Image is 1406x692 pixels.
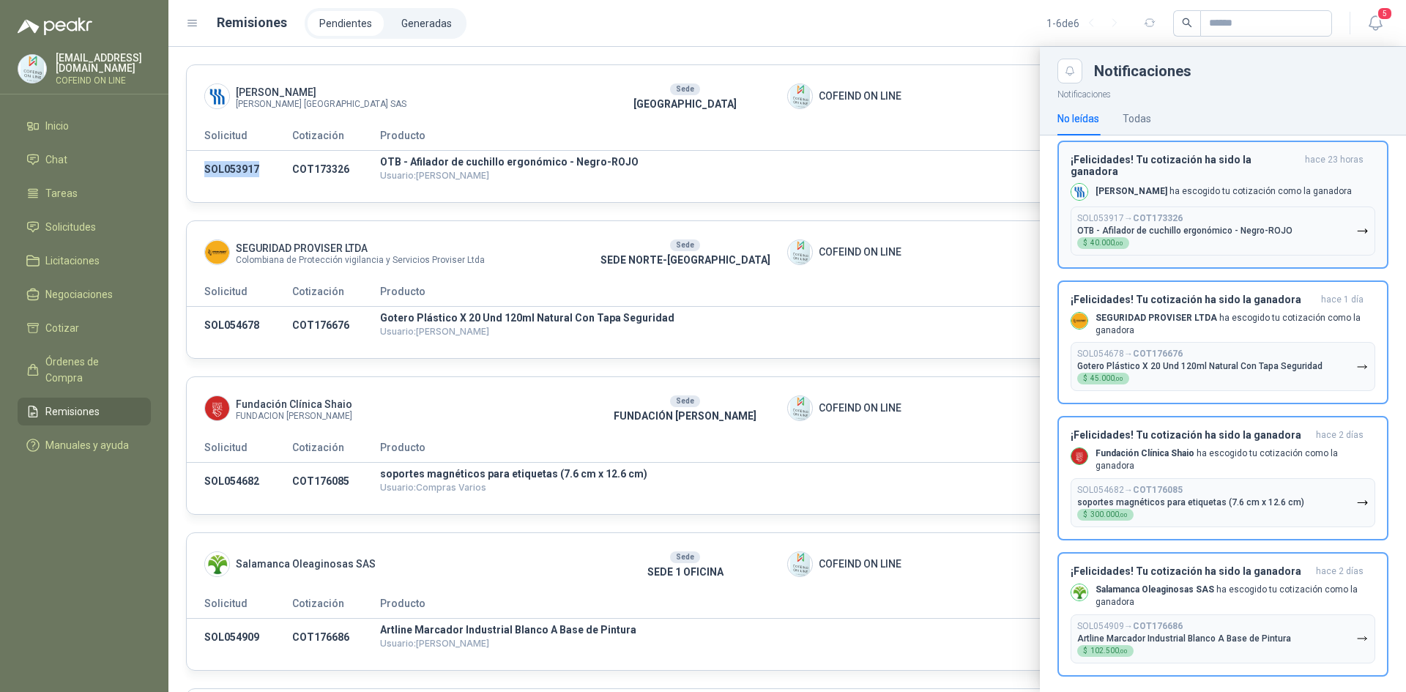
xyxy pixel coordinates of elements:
button: SOL054909→COT176686Artline Marcador Industrial Blanco A Base de Pintura$102.500,00 [1071,614,1375,663]
p: ha escogido tu cotización como la ganadora [1096,185,1352,198]
p: ha escogido tu cotización como la ganadora [1096,447,1375,472]
div: Notificaciones [1094,64,1388,78]
span: search [1182,18,1192,28]
span: 45.000 [1090,375,1123,382]
p: [EMAIL_ADDRESS][DOMAIN_NAME] [56,53,151,73]
a: Chat [18,146,151,174]
button: SOL054678→COT176676Gotero Plástico X 20 Und 120ml Natural Con Tapa Seguridad$45.000,00 [1071,342,1375,391]
b: COT176085 [1133,485,1183,495]
h3: ¡Felicidades! Tu cotización ha sido la ganadora [1071,429,1310,442]
img: Company Logo [1071,448,1087,464]
button: 5 [1362,10,1388,37]
p: SOL054909 → [1077,621,1183,632]
b: [PERSON_NAME] [1096,186,1167,196]
span: 40.000 [1090,239,1123,247]
button: SOL053917→COT173326OTB - Afilador de cuchillo ergonómico - Negro-ROJO$40.000,00 [1071,207,1375,256]
p: SOL054678 → [1077,349,1183,360]
div: Todas [1123,111,1151,127]
span: Licitaciones [45,253,100,269]
span: 102.500 [1090,647,1128,655]
span: Negociaciones [45,286,113,302]
span: ,00 [1115,376,1123,382]
span: Remisiones [45,403,100,420]
div: $ [1077,373,1129,384]
h3: ¡Felicidades! Tu cotización ha sido la ganadora [1071,154,1299,177]
h1: Remisiones [217,12,287,33]
p: COFEIND ON LINE [56,76,151,85]
span: Cotizar [45,320,79,336]
b: COT173326 [1133,213,1183,223]
p: Notificaciones [1040,83,1406,102]
b: Salamanca Oleaginosas SAS [1096,584,1214,595]
p: ha escogido tu cotización como la ganadora [1096,312,1375,337]
span: ,00 [1119,512,1128,518]
span: Órdenes de Compra [45,354,137,386]
p: SOL053917 → [1077,213,1183,224]
div: $ [1077,237,1129,249]
span: Chat [45,152,67,168]
a: Inicio [18,112,151,140]
a: Órdenes de Compra [18,348,151,392]
img: Company Logo [1071,584,1087,600]
span: Tareas [45,185,78,201]
a: Pendientes [308,11,384,36]
a: Generadas [390,11,464,36]
div: No leídas [1057,111,1099,127]
a: Solicitudes [18,213,151,241]
a: Negociaciones [18,280,151,308]
span: hace 2 días [1316,429,1364,442]
button: Close [1057,59,1082,83]
button: ¡Felicidades! Tu cotización ha sido la ganadorahace 1 día Company LogoSEGURIDAD PROVISER LTDA ha ... [1057,280,1388,405]
p: Artline Marcador Industrial Blanco A Base de Pintura [1077,633,1291,644]
a: Remisiones [18,398,151,425]
div: $ [1077,509,1134,521]
a: Tareas [18,179,151,207]
a: Licitaciones [18,247,151,275]
b: COT176686 [1133,621,1183,631]
span: 5 [1377,7,1393,21]
p: Gotero Plástico X 20 Und 120ml Natural Con Tapa Seguridad [1077,361,1323,371]
p: OTB - Afilador de cuchillo ergonómico - Negro-ROJO [1077,226,1292,236]
div: 1 - 6 de 6 [1046,12,1126,35]
h3: ¡Felicidades! Tu cotización ha sido la ganadora [1071,294,1315,306]
span: hace 2 días [1316,565,1364,578]
span: ,00 [1115,240,1123,247]
span: 300.000 [1090,511,1128,518]
a: Cotizar [18,314,151,342]
button: ¡Felicidades! Tu cotización ha sido la ganadorahace 2 días Company LogoFundación Clínica Shaio ha... [1057,416,1388,540]
img: Logo peakr [18,18,92,35]
button: SOL054682→COT176085soportes magnéticos para etiquetas (7.6 cm x 12.6 cm)$300.000,00 [1071,478,1375,527]
b: COT176676 [1133,349,1183,359]
b: Fundación Clínica Shaio [1096,448,1194,458]
p: SOL054682 → [1077,485,1183,496]
span: ,00 [1119,648,1128,655]
span: Inicio [45,118,69,134]
img: Company Logo [18,55,46,83]
h3: ¡Felicidades! Tu cotización ha sido la ganadora [1071,565,1310,578]
span: Manuales y ayuda [45,437,129,453]
img: Company Logo [1071,313,1087,329]
span: hace 1 día [1321,294,1364,306]
img: Company Logo [1071,184,1087,200]
a: Manuales y ayuda [18,431,151,459]
div: $ [1077,645,1134,657]
button: ¡Felicidades! Tu cotización ha sido la ganadorahace 23 horas Company Logo[PERSON_NAME] ha escogid... [1057,141,1388,269]
b: SEGURIDAD PROVISER LTDA [1096,313,1217,323]
p: soportes magnéticos para etiquetas (7.6 cm x 12.6 cm) [1077,497,1304,507]
button: ¡Felicidades! Tu cotización ha sido la ganadorahace 2 días Company LogoSalamanca Oleaginosas SAS ... [1057,552,1388,677]
span: hace 23 horas [1305,154,1364,177]
p: ha escogido tu cotización como la ganadora [1096,584,1375,609]
span: Solicitudes [45,219,96,235]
